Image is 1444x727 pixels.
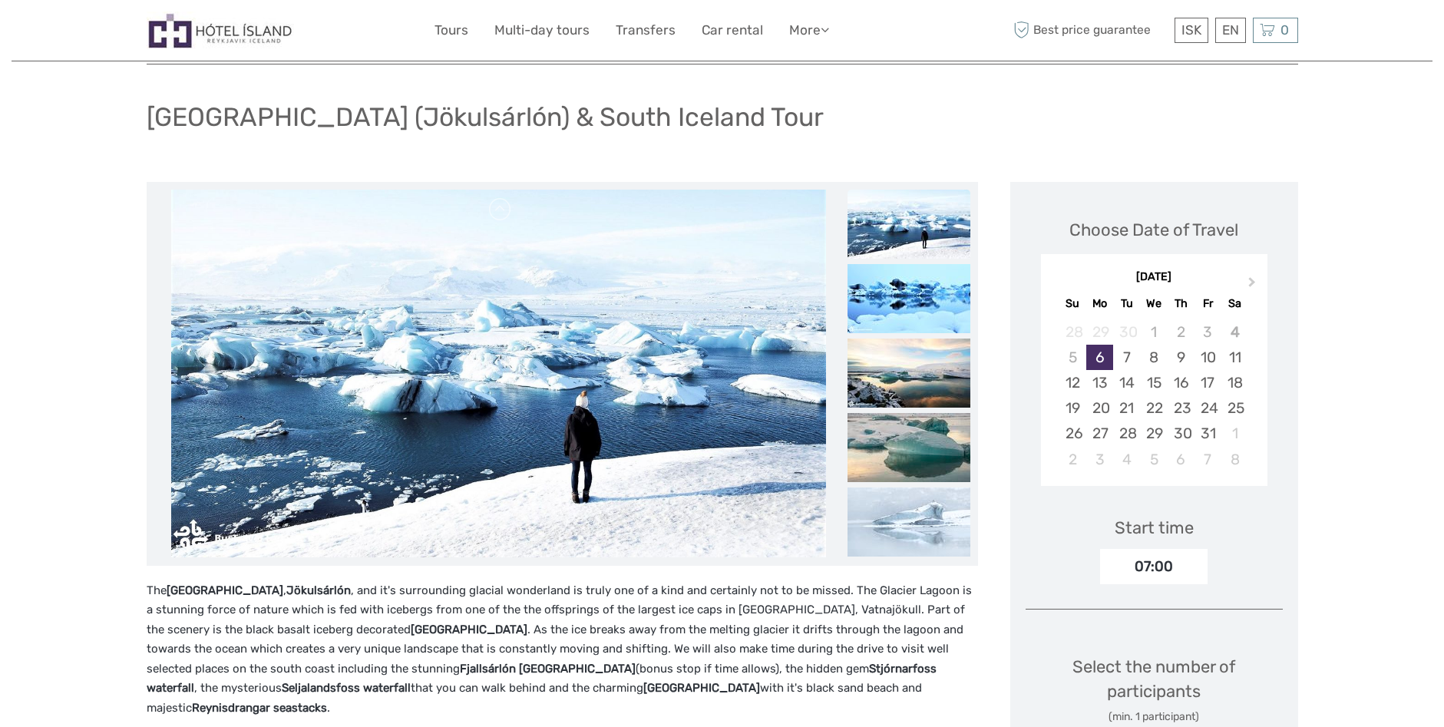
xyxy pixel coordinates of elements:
span: ISK [1181,22,1201,38]
div: Choose Date of Travel [1069,218,1238,242]
a: Multi-day tours [494,19,590,41]
img: Hótel Ísland [147,12,294,49]
a: Transfers [616,19,676,41]
img: 8c05b4bf082642f2bfec1eb3cfd4e25b_slider_thumbnail.jpeg [848,190,970,259]
div: Choose Tuesday, October 14th, 2025 [1113,370,1140,395]
div: Choose Saturday, November 8th, 2025 [1221,447,1248,472]
div: (min. 1 participant) [1026,709,1283,725]
div: Choose Tuesday, November 4th, 2025 [1113,447,1140,472]
div: Choose Thursday, November 6th, 2025 [1168,447,1195,472]
p: We're away right now. Please check back later! [21,27,173,39]
div: Not available Tuesday, September 30th, 2025 [1113,319,1140,345]
a: Car rental [702,19,763,41]
a: Tours [435,19,468,41]
div: Not available Friday, October 3rd, 2025 [1195,319,1221,345]
span: 0 [1278,22,1291,38]
div: Choose Monday, October 27th, 2025 [1086,421,1113,446]
div: Choose Sunday, October 12th, 2025 [1059,370,1086,395]
div: Choose Friday, October 31st, 2025 [1195,421,1221,446]
div: EN [1215,18,1246,43]
button: Open LiveChat chat widget [177,24,195,42]
div: Not available Wednesday, October 1st, 2025 [1140,319,1167,345]
div: Th [1168,293,1195,314]
div: Choose Thursday, October 30th, 2025 [1168,421,1195,446]
strong: [GEOGRAPHIC_DATA] [643,681,760,695]
img: f0862975f5a14f19ae3baebb37d48945_slider_thumbnail.jpeg [848,339,970,408]
div: Choose Thursday, October 16th, 2025 [1168,370,1195,395]
div: Choose Friday, October 24th, 2025 [1195,395,1221,421]
div: Choose Monday, October 20th, 2025 [1086,395,1113,421]
div: Sa [1221,293,1248,314]
div: Select the number of participants [1026,655,1283,725]
div: Choose Saturday, October 18th, 2025 [1221,370,1248,395]
div: month 2025-10 [1046,319,1262,472]
div: Choose Wednesday, October 8th, 2025 [1140,345,1167,370]
div: Choose Tuesday, October 28th, 2025 [1113,421,1140,446]
div: Choose Tuesday, October 21st, 2025 [1113,395,1140,421]
div: Not available Monday, September 29th, 2025 [1086,319,1113,345]
div: We [1140,293,1167,314]
div: Choose Monday, October 6th, 2025 [1086,345,1113,370]
div: Choose Tuesday, October 7th, 2025 [1113,345,1140,370]
div: Choose Wednesday, October 22nd, 2025 [1140,395,1167,421]
div: Choose Friday, October 10th, 2025 [1195,345,1221,370]
div: Choose Thursday, October 23rd, 2025 [1168,395,1195,421]
div: Su [1059,293,1086,314]
div: Choose Saturday, October 11th, 2025 [1221,345,1248,370]
img: 81aaa5fdb6b54b34a13119874d1ddf4b_slider_thumbnail.jpeg [848,413,970,482]
strong: Reynisdrangar seastacks [192,701,327,715]
div: Choose Sunday, October 19th, 2025 [1059,395,1086,421]
div: Start time [1115,516,1194,540]
span: Best price guarantee [1010,18,1171,43]
div: Not available Saturday, October 4th, 2025 [1221,319,1248,345]
div: Not available Sunday, September 28th, 2025 [1059,319,1086,345]
strong: [GEOGRAPHIC_DATA] [411,623,527,636]
strong: Fjallsárlón [GEOGRAPHIC_DATA] [460,662,636,676]
button: Next Month [1241,273,1266,298]
strong: Jökulsárlón [286,583,351,597]
div: Choose Wednesday, November 5th, 2025 [1140,447,1167,472]
strong: Seljalandsfoss waterfall [282,681,411,695]
div: Tu [1113,293,1140,314]
img: 8c05b4bf082642f2bfec1eb3cfd4e25b_main_slider.jpeg [171,190,827,558]
div: [DATE] [1041,269,1267,286]
div: Choose Wednesday, October 15th, 2025 [1140,370,1167,395]
div: Choose Sunday, October 26th, 2025 [1059,421,1086,446]
div: Choose Monday, October 13th, 2025 [1086,370,1113,395]
div: Choose Saturday, November 1st, 2025 [1221,421,1248,446]
div: Choose Thursday, October 9th, 2025 [1168,345,1195,370]
div: Choose Friday, October 17th, 2025 [1195,370,1221,395]
p: The , , and it's surrounding glacial wonderland is truly one of a kind and certainly not to be mi... [147,581,978,719]
img: 0c12b34a640a44d895479c6cae28dfbe_slider_thumbnail.jpeg [848,264,970,333]
div: 07:00 [1100,549,1208,584]
h1: [GEOGRAPHIC_DATA] (Jökulsárlón) & South Iceland Tour [147,101,824,133]
div: Choose Friday, November 7th, 2025 [1195,447,1221,472]
div: Choose Saturday, October 25th, 2025 [1221,395,1248,421]
div: Choose Sunday, November 2nd, 2025 [1059,447,1086,472]
div: Choose Wednesday, October 29th, 2025 [1140,421,1167,446]
strong: [GEOGRAPHIC_DATA] [167,583,283,597]
div: Not available Thursday, October 2nd, 2025 [1168,319,1195,345]
a: More [789,19,829,41]
div: Mo [1086,293,1113,314]
div: Fr [1195,293,1221,314]
div: Not available Sunday, October 5th, 2025 [1059,345,1086,370]
div: Choose Monday, November 3rd, 2025 [1086,447,1113,472]
img: 29d5d1c669004e368ff21b7bfbb0024e_slider_thumbnail.jpeg [848,487,970,557]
